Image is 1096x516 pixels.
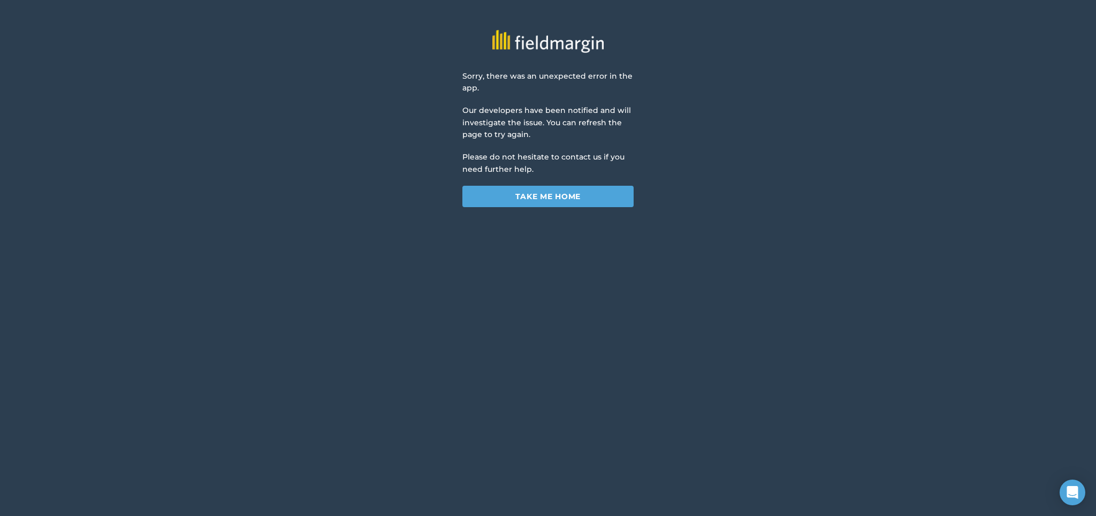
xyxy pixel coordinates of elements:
div: Open Intercom Messenger [1060,480,1085,505]
p: Our developers have been notified and will investigate the issue. You can refresh the page to try... [462,104,634,140]
img: fieldmargin logo [492,30,604,53]
a: Take me home [462,186,634,207]
p: Please do not hesitate to contact us if you need further help. [462,151,634,175]
p: Sorry, there was an unexpected error in the app. [462,70,634,94]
